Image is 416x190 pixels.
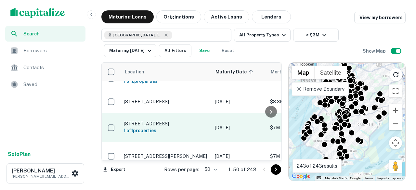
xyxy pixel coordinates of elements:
img: Google [290,172,312,181]
h6: [PERSON_NAME] [12,168,70,173]
button: All Property Types [234,29,291,42]
button: Lenders [252,10,291,23]
h6: 1 of 2 properties [124,78,208,85]
button: Originations [156,10,201,23]
span: Search [23,30,82,37]
button: Show satellite imagery [315,66,347,79]
button: Export [101,165,127,174]
span: Borrowers [23,47,82,55]
button: Zoom in [389,104,402,117]
button: Save your search to get updates of matches that match your search criteria. [194,44,215,57]
p: [DATE] [215,98,264,105]
span: Saved [23,81,82,88]
p: Remove Boundary [296,85,344,93]
a: Terms (opens in new tab) [364,176,373,180]
span: Map data ©2025 Google [325,176,360,180]
button: [PERSON_NAME][PERSON_NAME][EMAIL_ADDRESS][DOMAIN_NAME] [6,163,84,184]
p: Rows per page: [164,166,199,173]
button: Reset [217,44,238,57]
a: Contacts [5,60,85,75]
span: [GEOGRAPHIC_DATA], [GEOGRAPHIC_DATA], [GEOGRAPHIC_DATA] [113,32,162,38]
button: Active Loans [204,10,249,23]
th: Location [121,63,212,81]
button: > $3M [293,29,339,42]
button: Keyboard shortcuts [317,176,321,179]
a: Saved [5,77,85,92]
button: Show street map [292,66,315,79]
a: SoloPlan [8,150,31,158]
span: Location [124,68,144,76]
p: [STREET_ADDRESS] [124,121,208,127]
h6: 1 of 1 properties [124,127,208,134]
div: Maturing [DATE] [109,47,153,55]
a: Report a map error [377,176,403,180]
p: [DATE] [215,153,264,160]
button: Go to next page [271,164,281,175]
div: 0 0 [289,63,405,181]
th: Maturity Date [212,63,267,81]
a: Search [5,26,85,42]
p: 243 of 243 results [297,162,337,170]
p: 1–50 of 243 [228,166,256,173]
button: All Filters [159,44,191,57]
button: Maturing [DATE] [104,44,156,57]
img: capitalize-logo.png [10,8,65,18]
span: Contacts [23,64,82,71]
h6: Show Map [363,47,387,55]
button: Reload search area [389,68,403,82]
a: Open this area in Google Maps (opens a new window) [290,172,312,181]
p: [PERSON_NAME][EMAIL_ADDRESS][DOMAIN_NAME] [12,173,70,179]
div: 50 [202,165,218,174]
strong: Solo Plan [8,151,31,157]
button: Zoom out [389,117,402,130]
button: Toggle fullscreen view [389,84,402,97]
p: [STREET_ADDRESS] [124,99,208,105]
iframe: Chat Widget [383,138,416,169]
p: [STREET_ADDRESS][PERSON_NAME] [124,153,208,159]
p: [DATE] [215,124,264,131]
button: Map camera controls [389,136,402,149]
button: Maturing Loans [101,10,154,23]
a: View my borrowers [354,12,406,23]
button: [GEOGRAPHIC_DATA], [GEOGRAPHIC_DATA], [GEOGRAPHIC_DATA] [101,29,231,42]
span: Maturity Date [215,68,255,76]
a: Borrowers [5,43,85,58]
